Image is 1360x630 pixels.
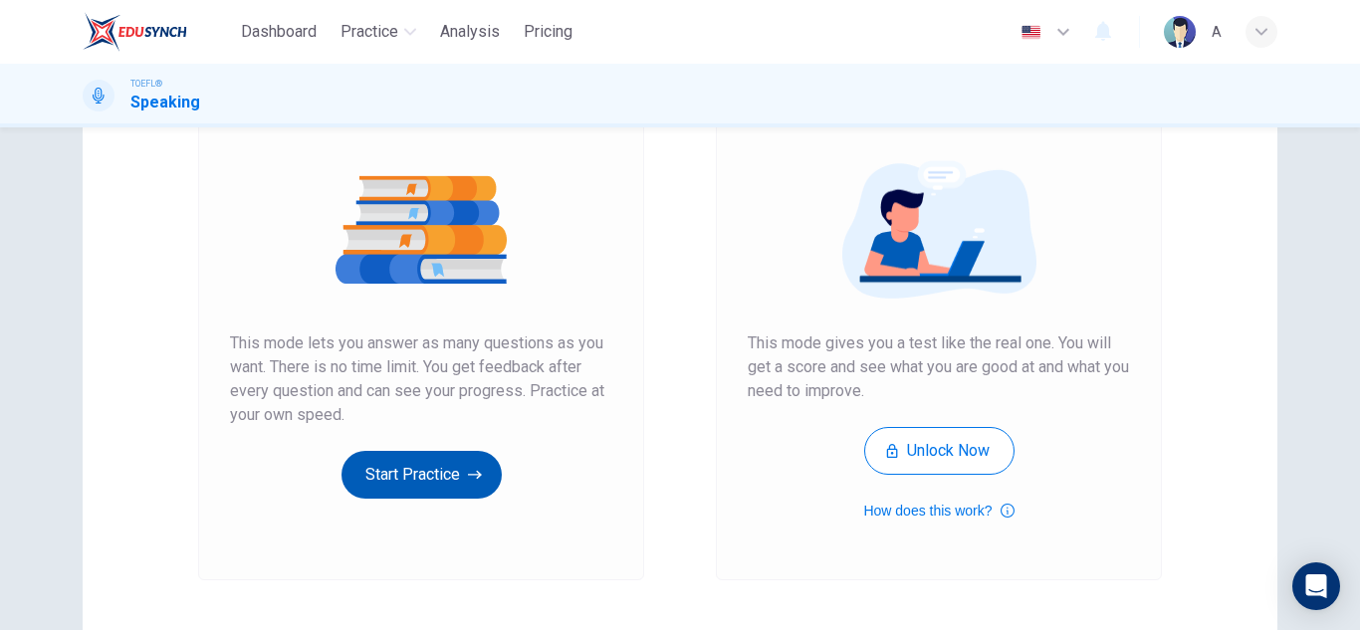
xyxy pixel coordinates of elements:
[340,20,398,44] span: Practice
[524,20,572,44] span: Pricing
[341,451,502,499] button: Start Practice
[83,12,233,52] a: EduSynch logo
[1292,562,1340,610] div: Open Intercom Messenger
[233,14,325,50] button: Dashboard
[516,14,580,50] button: Pricing
[1164,16,1196,48] img: Profile picture
[748,331,1130,403] span: This mode gives you a test like the real one. You will get a score and see what you are good at a...
[130,91,200,114] h1: Speaking
[333,14,424,50] button: Practice
[130,77,162,91] span: TOEFL®
[241,20,317,44] span: Dashboard
[1019,25,1043,40] img: en
[230,331,612,427] span: This mode lets you answer as many questions as you want. There is no time limit. You get feedback...
[83,12,187,52] img: EduSynch logo
[1212,20,1222,44] div: A
[432,14,508,50] button: Analysis
[863,499,1014,523] button: How does this work?
[864,427,1015,475] button: Unlock Now
[440,20,500,44] span: Analysis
